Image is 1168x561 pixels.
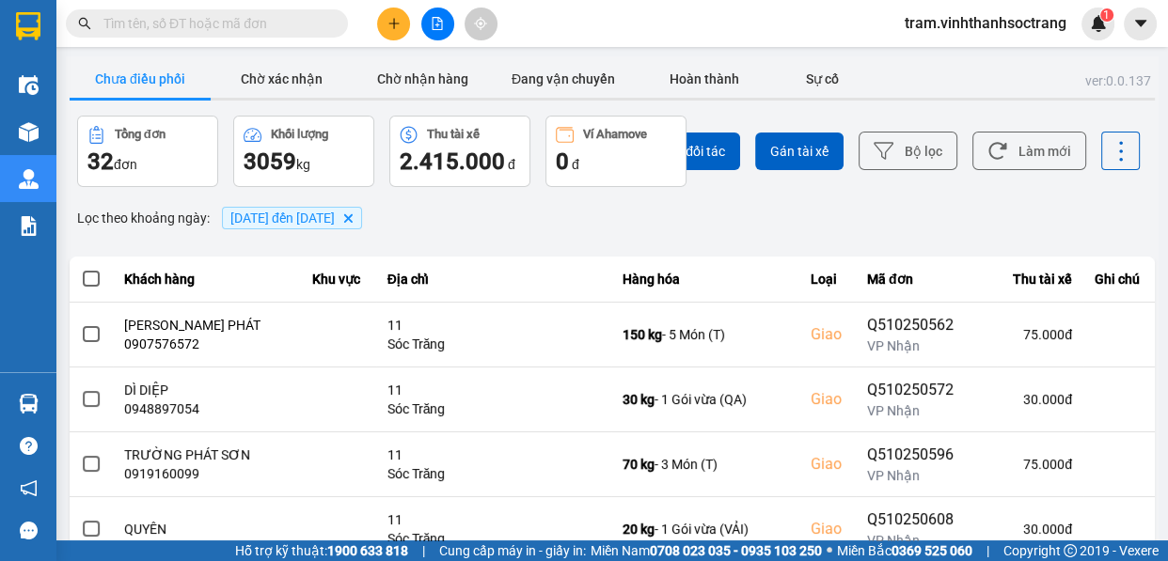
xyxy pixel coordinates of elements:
[124,445,291,464] div: TRƯỜNG PHÁT SƠN
[77,116,218,187] button: Tổng đơn32đơn
[652,142,725,161] span: Chọn đối tác
[20,437,38,455] span: question-circle
[867,466,986,485] div: VP Nhận
[623,325,788,344] div: - 5 Món (T)
[124,520,291,538] div: QUYÊN
[301,257,375,303] th: Khu vực
[1124,8,1157,40] button: caret-down
[387,529,600,548] div: Sóc Trăng
[87,147,208,177] div: đơn
[1064,544,1077,557] span: copyright
[387,464,600,483] div: Sóc Trăng
[1100,8,1113,22] sup: 1
[867,314,986,336] div: Q510250562
[271,128,328,141] div: Khối lượng
[431,17,444,30] span: file-add
[124,316,291,335] div: [PERSON_NAME] PHÁT
[244,148,296,175] span: 3059
[124,399,291,418] div: 0948897054
[811,388,844,411] div: Giao
[583,128,647,141] div: Ví Ahamove
[867,336,986,355] div: VP Nhận
[650,543,822,558] strong: 0708 023 035 - 0935 103 250
[837,540,972,561] span: Miền Bắc
[611,257,799,303] th: Hàng hóa
[19,122,39,142] img: warehouse-icon
[493,60,634,98] button: Đang vận chuyển
[327,543,408,558] strong: 1900 633 818
[775,60,869,98] button: Sự cố
[623,390,788,409] div: - 1 Gói vừa (QA)
[770,142,829,161] span: Gán tài xế
[387,510,600,529] div: 11
[87,148,114,175] span: 32
[70,60,211,98] button: Chưa điều phối
[376,257,611,303] th: Địa chỉ
[867,531,986,550] div: VP Nhận
[78,17,91,30] span: search
[115,128,166,141] div: Tổng đơn
[637,132,740,170] button: Chọn đối tác
[1008,325,1072,344] div: 75.000 đ
[827,547,832,554] span: ⚪️
[235,540,408,561] span: Hỗ trợ kỹ thuật:
[623,392,655,407] span: 30 kg
[811,518,844,540] div: Giao
[400,148,505,175] span: 2.415.000
[892,543,972,558] strong: 0369 525 060
[811,323,844,346] div: Giao
[986,540,989,561] span: |
[422,540,425,561] span: |
[867,508,986,531] div: Q510250608
[124,335,291,353] div: 0907576572
[1083,257,1155,303] th: Ghi chú
[427,128,480,141] div: Thu tài xế
[856,257,997,303] th: Mã đơn
[1103,8,1110,22] span: 1
[623,327,662,342] span: 150 kg
[19,75,39,95] img: warehouse-icon
[439,540,586,561] span: Cung cấp máy in - giấy in:
[545,116,687,187] button: Ví Ahamove0 đ
[634,60,775,98] button: Hoàn thành
[1008,268,1072,290] div: Thu tài xế
[77,208,210,228] span: Lọc theo khoảng ngày :
[244,147,364,177] div: kg
[230,210,335,226] span: 01/10/2025 đến 13/10/2025
[20,522,38,539] span: message
[623,522,655,537] span: 20 kg
[859,132,957,170] button: Bộ lọc
[387,381,600,399] div: 11
[1008,390,1072,409] div: 30.000 đ
[867,379,986,401] div: Q510250572
[623,520,788,538] div: - 1 Gói vừa (VẢI)
[387,335,600,353] div: Sóc Trăng
[799,257,856,303] th: Loại
[591,540,822,561] span: Miền Nam
[387,399,600,418] div: Sóc Trăng
[352,60,493,98] button: Chờ nhận hàng
[623,457,655,472] span: 70 kg
[211,60,352,98] button: Chờ xác nhận
[867,444,986,466] div: Q510250596
[867,401,986,420] div: VP Nhận
[19,216,39,236] img: solution-icon
[1008,520,1072,538] div: 30.000 đ
[377,8,410,40] button: plus
[19,169,39,189] img: warehouse-icon
[113,257,302,303] th: Khách hàng
[474,17,487,30] span: aim
[755,132,844,170] button: Gán tài xế
[556,147,676,177] div: đ
[400,147,520,177] div: đ
[465,8,497,40] button: aim
[16,12,40,40] img: logo-vxr
[389,116,530,187] button: Thu tài xế2.415.000 đ
[342,212,354,224] svg: Delete
[19,394,39,413] img: warehouse-icon
[1008,455,1072,474] div: 75.000 đ
[421,8,454,40] button: file-add
[556,148,569,175] span: 0
[222,207,362,229] span: 01/10/2025 đến 13/10/2025, close by backspace
[387,445,600,464] div: 11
